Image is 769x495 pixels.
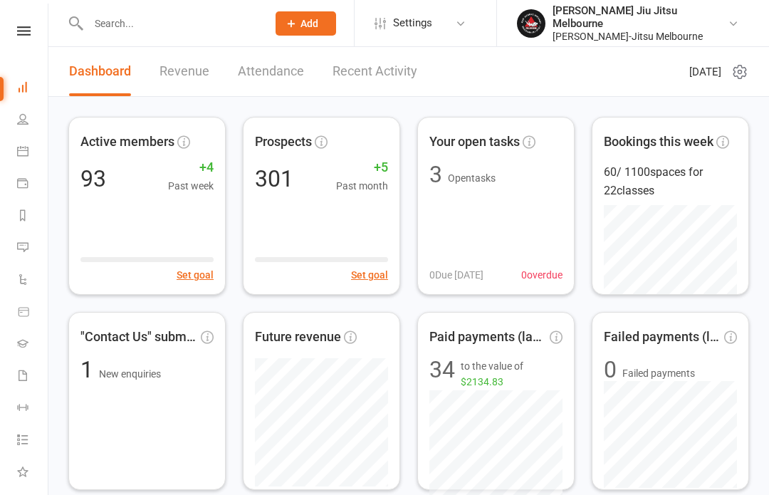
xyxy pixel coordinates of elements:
span: Your open tasks [429,132,520,152]
span: Add [300,18,318,29]
div: 34 [429,358,455,390]
span: "Contact Us" submissions [80,327,198,348]
div: 60 / 1100 spaces for 22 classes [604,163,737,199]
a: Dashboard [69,47,131,96]
span: Settings [393,7,432,39]
span: Future revenue [255,327,341,348]
span: Failed payments (last 30d) [604,327,721,348]
a: Attendance [238,47,304,96]
a: Dashboard [17,73,49,105]
a: Product Sales [17,297,49,329]
div: 0 [604,358,617,381]
span: Bookings this week [604,132,713,152]
a: Calendar [17,137,49,169]
button: Set goal [177,267,214,283]
span: Failed payments [622,365,695,381]
span: New enquiries [99,368,161,380]
span: 0 Due [DATE] [429,267,483,283]
span: Past month [336,178,388,194]
span: Past week [168,178,214,194]
div: 93 [80,167,106,190]
span: Open tasks [448,172,496,184]
input: Search... [84,14,257,33]
a: Revenue [159,47,209,96]
span: Active members [80,132,174,152]
a: Payments [17,169,49,201]
div: [PERSON_NAME] Jiu Jitsu Melbourne [553,4,728,30]
span: 1 [80,356,99,383]
a: Reports [17,201,49,233]
span: 0 overdue [521,267,563,283]
button: Set goal [351,267,388,283]
span: +5 [336,157,388,178]
img: thumb_image1713526366.png [517,9,545,38]
span: to the value of [461,358,563,390]
a: People [17,105,49,137]
a: Recent Activity [333,47,417,96]
span: $2134.83 [461,376,503,387]
span: [DATE] [689,63,721,80]
button: Add [276,11,336,36]
a: What's New [17,457,49,489]
span: Prospects [255,132,312,152]
span: Paid payments (last 7d) [429,327,547,348]
div: 301 [255,167,293,190]
div: [PERSON_NAME]-Jitsu Melbourne [553,30,728,43]
div: 3 [429,163,442,186]
span: +4 [168,157,214,178]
